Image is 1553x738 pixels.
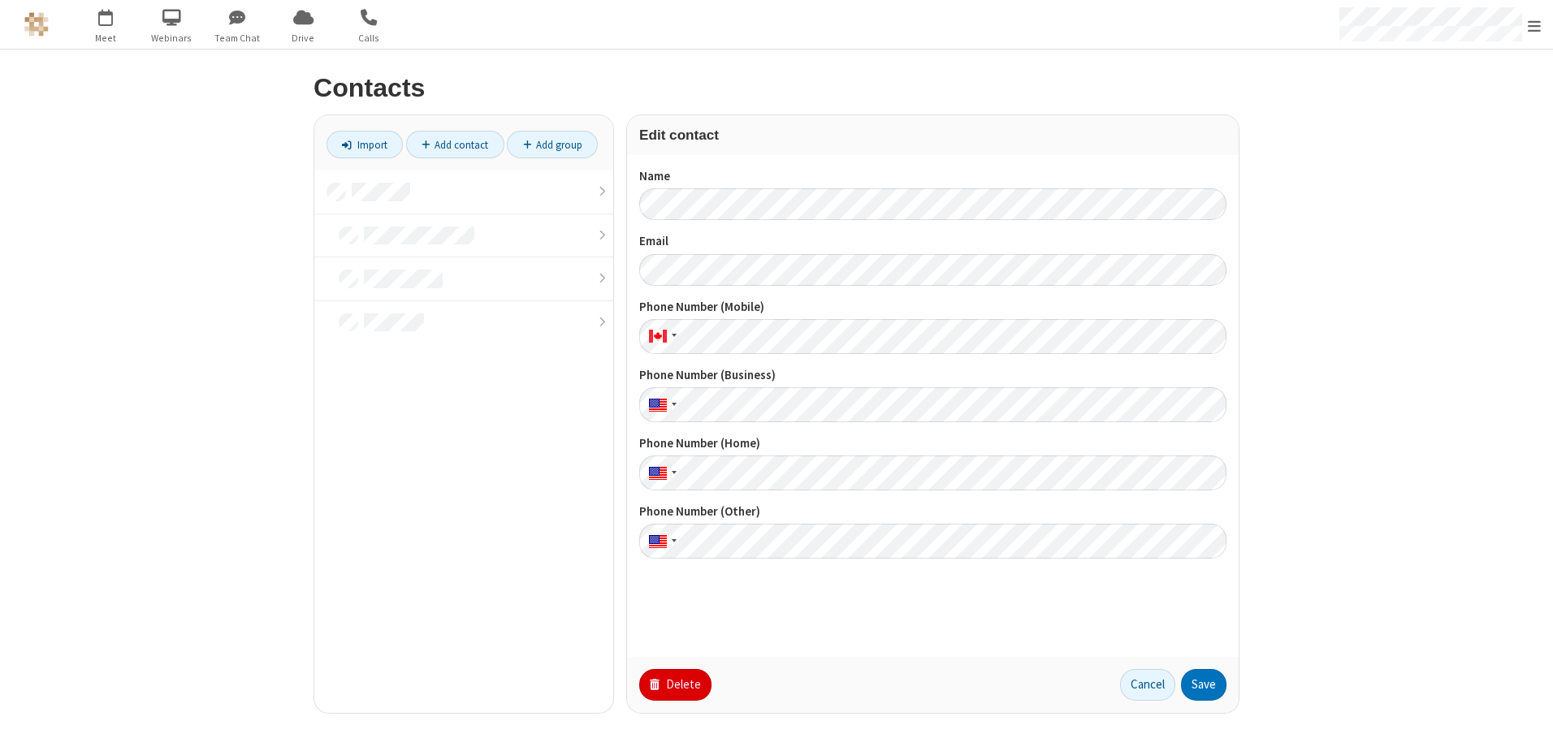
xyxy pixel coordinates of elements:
label: Name [639,167,1226,186]
div: United States: + 1 [639,524,681,559]
label: Phone Number (Home) [639,434,1226,453]
button: Save [1181,669,1226,701]
img: QA Selenium DO NOT DELETE OR CHANGE [24,12,49,37]
h2: Contacts [314,74,1239,102]
span: Team Chat [207,31,268,45]
span: Drive [273,31,334,45]
span: Webinars [141,31,202,45]
a: Add contact [406,131,504,158]
button: Delete [639,669,712,701]
label: Phone Number (Business) [639,366,1226,385]
span: Calls [339,31,400,45]
div: Canada: + 1 [639,319,681,354]
h3: Edit contact [639,127,1226,143]
div: United States: + 1 [639,455,681,490]
a: Add group [507,131,598,158]
label: Phone Number (Mobile) [639,298,1226,317]
span: Meet [76,31,136,45]
a: Import [327,131,403,158]
div: United States: + 1 [639,387,681,422]
label: Phone Number (Other) [639,503,1226,521]
button: Cancel [1120,669,1175,701]
label: Email [639,232,1226,251]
